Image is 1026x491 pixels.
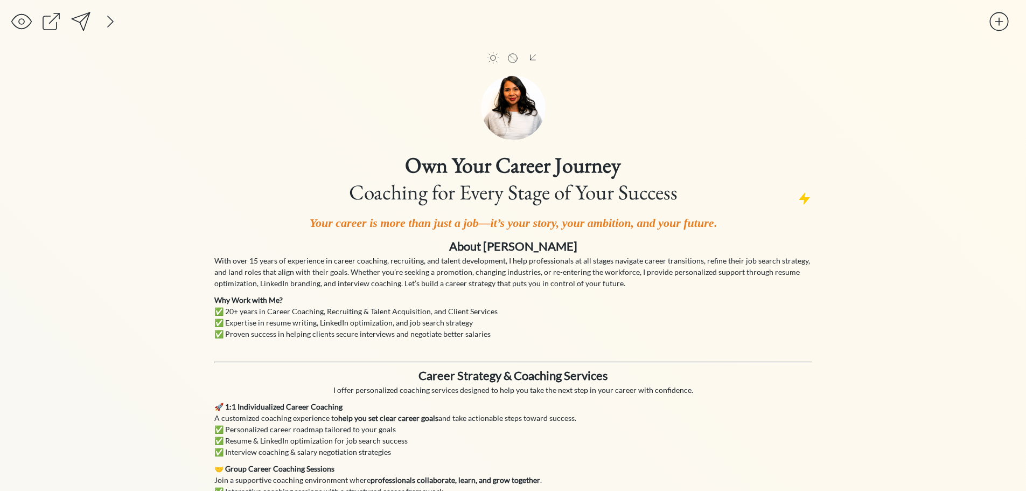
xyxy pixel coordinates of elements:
[214,402,343,411] strong: 🚀 1:1 Individualized Career Coaching
[214,306,812,340] p: ✅ 20+ years in Career Coaching, Recruiting & Talent Acquisition, and Client Services ✅ Expertise ...
[214,384,812,396] p: I offer personalized coaching services designed to help you take the next step in your career wit...
[371,475,540,485] strong: professionals collaborate, learn, and grow together
[418,368,608,383] strong: Career Strategy & Coaching Services
[310,216,714,230] em: Your career is more than just a job—it’s your story, your ambition, and your future
[214,464,334,473] strong: 🤝 Group Career Coaching Sessions
[214,295,283,305] strong: Why Work with Me?
[449,239,577,253] strong: About [PERSON_NAME]
[349,178,678,206] span: Coaching for Every Stage of Your Success
[310,216,717,230] span: .
[405,151,621,179] strong: Own Your Career Journey
[214,255,812,289] p: With over 15 years of experience in career coaching, recruiting, and talent development, I help p...
[214,412,812,458] p: A customized coaching experience to and take actionable steps toward success. ✅ Personalized care...
[338,413,438,423] strong: help you set clear career goals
